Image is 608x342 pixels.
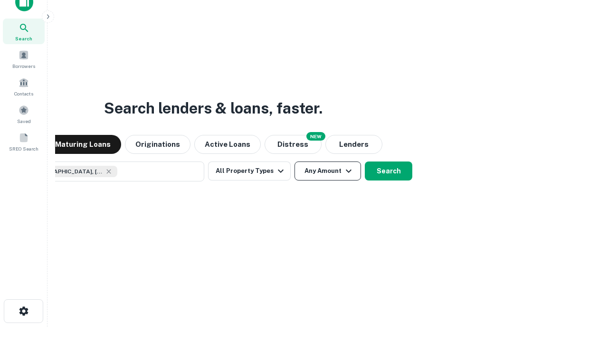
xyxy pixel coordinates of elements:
[14,90,33,97] span: Contacts
[104,97,323,120] h3: Search lenders & loans, faster.
[560,266,608,312] iframe: Chat Widget
[3,46,45,72] a: Borrowers
[45,135,121,154] button: Maturing Loans
[14,161,204,181] button: [GEOGRAPHIC_DATA], [GEOGRAPHIC_DATA], [GEOGRAPHIC_DATA]
[12,62,35,70] span: Borrowers
[194,135,261,154] button: Active Loans
[15,35,32,42] span: Search
[265,135,322,154] button: Search distressed loans with lien and other non-mortgage details.
[17,117,31,125] span: Saved
[208,161,291,180] button: All Property Types
[9,145,38,152] span: SREO Search
[3,74,45,99] a: Contacts
[325,135,382,154] button: Lenders
[306,132,325,141] div: NEW
[125,135,190,154] button: Originations
[3,101,45,127] a: Saved
[365,161,412,180] button: Search
[32,167,103,176] span: [GEOGRAPHIC_DATA], [GEOGRAPHIC_DATA], [GEOGRAPHIC_DATA]
[3,19,45,44] a: Search
[294,161,361,180] button: Any Amount
[3,129,45,154] a: SREO Search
